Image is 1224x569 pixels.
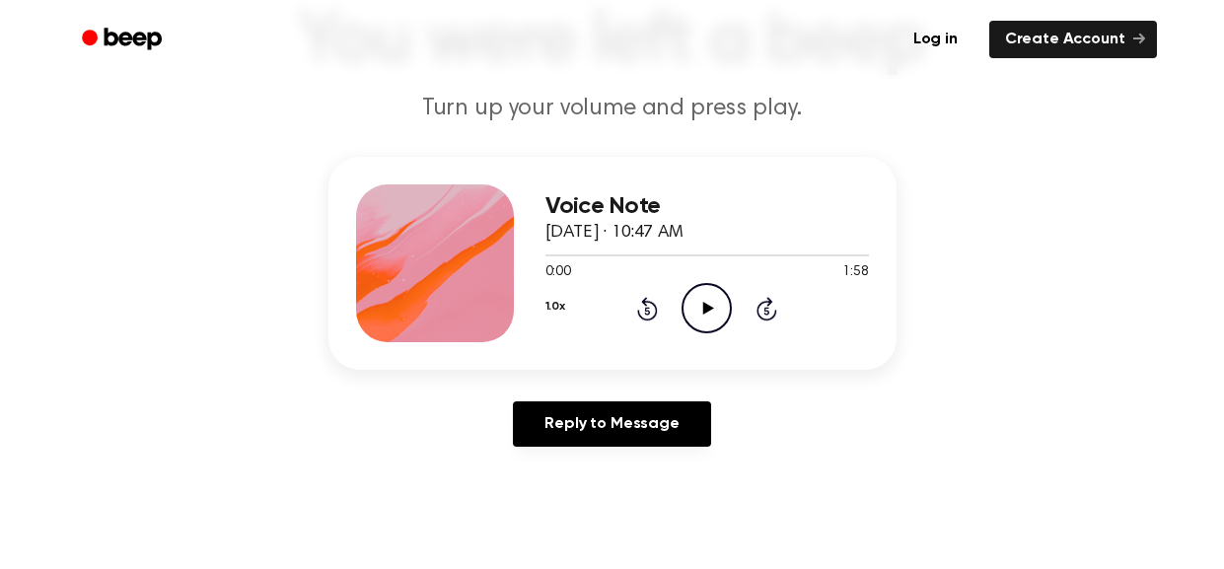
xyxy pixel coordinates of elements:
p: Turn up your volume and press play. [234,93,991,125]
button: 1.0x [545,290,565,323]
a: Create Account [989,21,1157,58]
a: Log in [894,17,977,62]
h3: Voice Note [545,193,869,220]
span: [DATE] · 10:47 AM [545,224,684,242]
span: 1:58 [842,262,868,283]
a: Beep [68,21,180,59]
a: Reply to Message [513,401,710,447]
span: 0:00 [545,262,571,283]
